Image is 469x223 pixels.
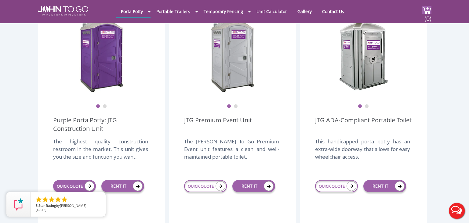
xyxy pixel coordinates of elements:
[422,6,431,14] img: cart a
[363,180,406,192] a: RENT IT
[184,180,227,192] a: QUICK QUOTE
[42,196,49,203] li: 
[199,5,248,17] a: Temporary Fencing
[36,203,38,208] span: 5
[184,116,252,133] a: JTG Premium Event Unit
[38,6,88,16] img: JOHN to go
[116,5,147,17] a: Porta Potty
[101,180,144,192] a: RENT IT
[53,116,150,133] a: Purple Porta Potty: JTG Construction Unit
[36,207,46,212] span: [DATE]
[318,5,349,17] a: Contact Us
[365,104,369,109] button: 2 of 2
[315,116,412,133] a: JTG ADA-Compliant Portable Toilet
[315,180,358,192] a: QUICK QUOTE
[35,196,42,203] li: 
[232,180,275,192] a: RENT IT
[339,17,388,93] img: ADA Handicapped Accessible Unit
[96,104,100,109] button: 1 of 2
[152,5,195,17] a: Portable Trailers
[227,104,231,109] button: 1 of 2
[53,138,148,167] div: The highest quality construction restroom in the market. This unit gives you the size and functio...
[53,180,96,192] a: QUICK QUOTE
[48,196,55,203] li: 
[13,198,25,210] img: Review Rating
[424,9,431,23] span: (0)
[54,196,62,203] li: 
[315,138,410,167] div: This handicapped porta potty has an extra-wide doorway that allows for easy wheelchair access.
[445,199,469,223] button: Live Chat
[252,5,292,17] a: Unit Calculator
[61,196,68,203] li: 
[234,104,238,109] button: 2 of 2
[36,204,101,208] span: by
[60,203,86,208] span: [PERSON_NAME]
[358,104,362,109] button: 1 of 2
[293,5,316,17] a: Gallery
[103,104,107,109] button: 2 of 2
[184,138,279,167] div: The [PERSON_NAME] To Go Premium Event unit features a clean and well-maintained portable toilet.
[38,203,56,208] span: Star Rating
